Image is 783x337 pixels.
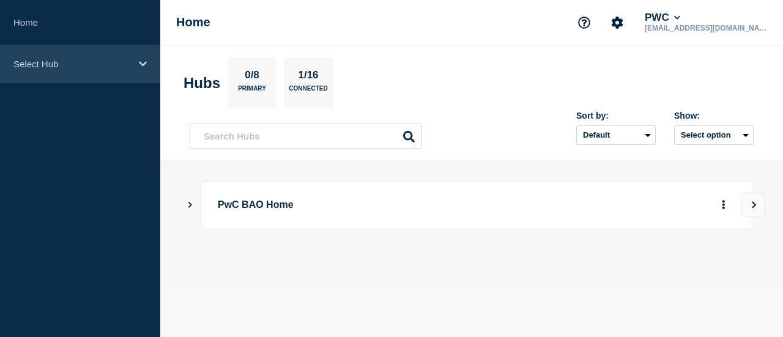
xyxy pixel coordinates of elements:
div: Sort by: [576,111,656,120]
button: Account settings [604,10,630,35]
button: Show Connected Hubs [187,201,193,210]
p: Primary [238,85,266,98]
h1: Home [176,15,210,29]
button: Select option [674,125,754,145]
button: Support [571,10,597,35]
button: View [741,193,765,217]
p: Connected [289,85,327,98]
button: PWC [642,12,683,24]
select: Sort by [576,125,656,145]
div: Show: [674,111,754,120]
input: Search Hubs [190,124,422,149]
p: Select Hub [13,59,131,69]
button: More actions [716,194,732,217]
p: 1/16 [294,69,323,85]
p: PwC BAO Home [218,194,533,217]
p: [EMAIL_ADDRESS][DOMAIN_NAME] [642,24,770,32]
h2: Hubs [184,75,220,92]
p: 0/8 [240,69,264,85]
